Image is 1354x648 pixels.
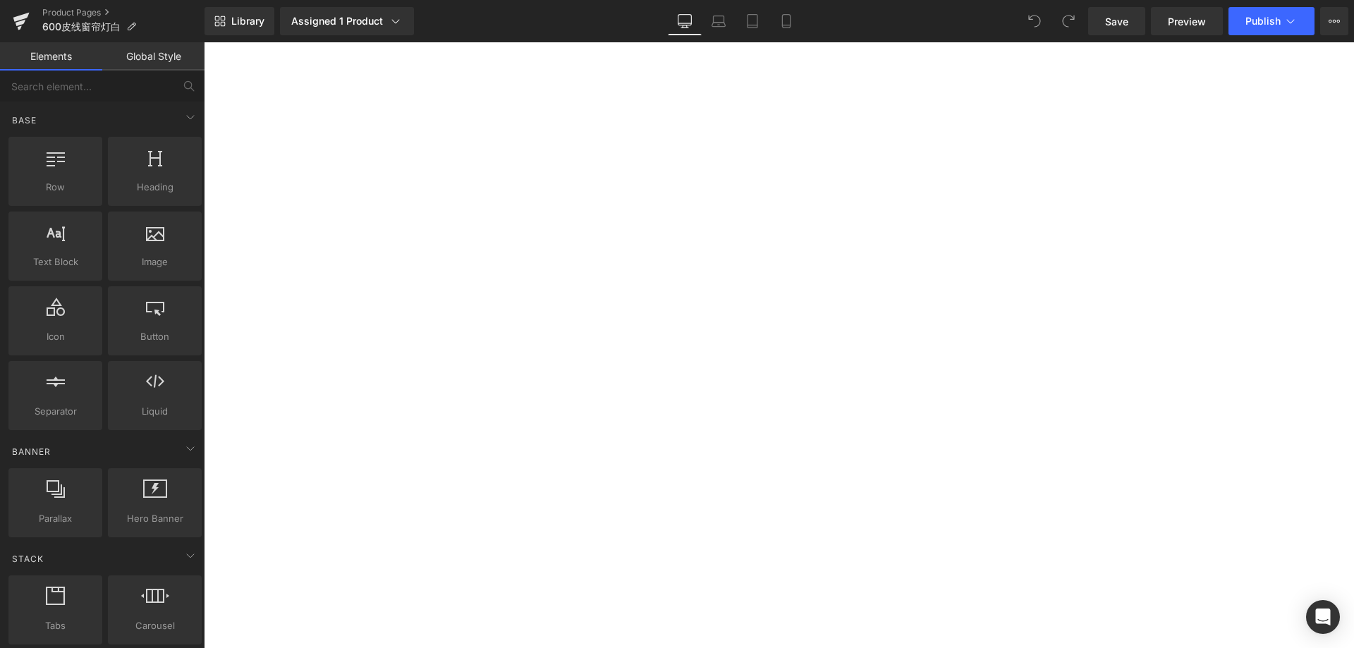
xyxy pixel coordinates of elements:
span: Base [11,114,38,127]
div: Open Intercom Messenger [1306,600,1340,634]
a: Product Pages [42,7,205,18]
span: Row [13,180,98,195]
span: Separator [13,404,98,419]
button: Undo [1020,7,1049,35]
span: 600皮线窗帘灯白 [42,21,121,32]
a: Mobile [769,7,803,35]
a: Global Style [102,42,205,71]
span: Library [231,15,264,27]
span: Parallax [13,511,98,526]
a: Laptop [702,7,736,35]
span: Publish [1245,16,1281,27]
div: Assigned 1 Product [291,14,403,28]
span: Text Block [13,255,98,269]
span: Icon [13,329,98,344]
span: Tabs [13,618,98,633]
span: Carousel [112,618,197,633]
span: Image [112,255,197,269]
a: New Library [205,7,274,35]
span: Stack [11,552,45,566]
span: Preview [1168,14,1206,29]
span: Save [1105,14,1128,29]
span: Banner [11,445,52,458]
a: Preview [1151,7,1223,35]
button: More [1320,7,1348,35]
a: Desktop [668,7,702,35]
a: Tablet [736,7,769,35]
button: Publish [1228,7,1315,35]
span: Heading [112,180,197,195]
span: Button [112,329,197,344]
span: Liquid [112,404,197,419]
span: Hero Banner [112,511,197,526]
button: Redo [1054,7,1082,35]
